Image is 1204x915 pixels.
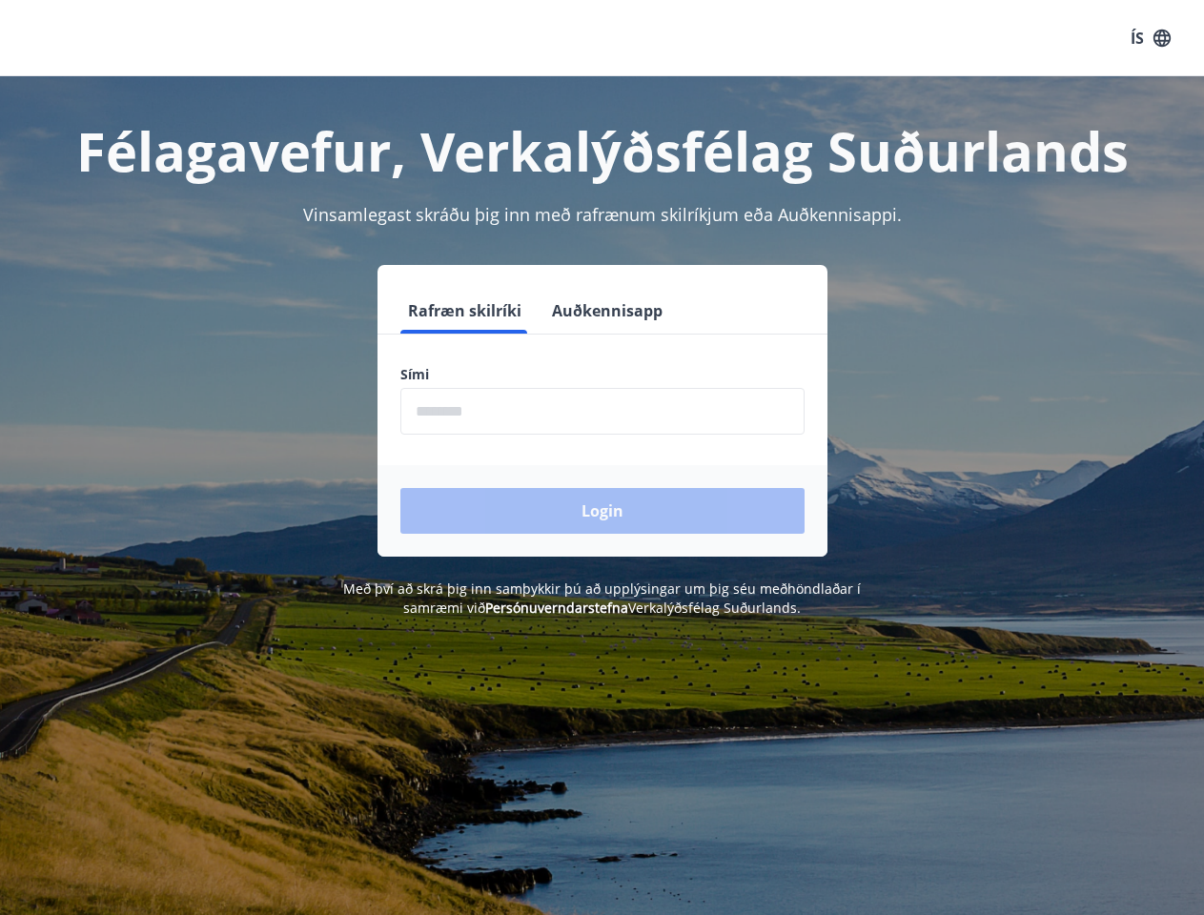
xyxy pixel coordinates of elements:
[400,288,529,334] button: Rafræn skilríki
[1120,21,1181,55] button: ÍS
[23,114,1181,187] h1: Félagavefur, Verkalýðsfélag Suðurlands
[544,288,670,334] button: Auðkennisapp
[485,599,628,617] a: Persónuverndarstefna
[303,203,902,226] span: Vinsamlegast skráðu þig inn með rafrænum skilríkjum eða Auðkennisappi.
[400,365,805,384] label: Sími
[343,579,861,617] span: Með því að skrá þig inn samþykkir þú að upplýsingar um þig séu meðhöndlaðar í samræmi við Verkalý...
